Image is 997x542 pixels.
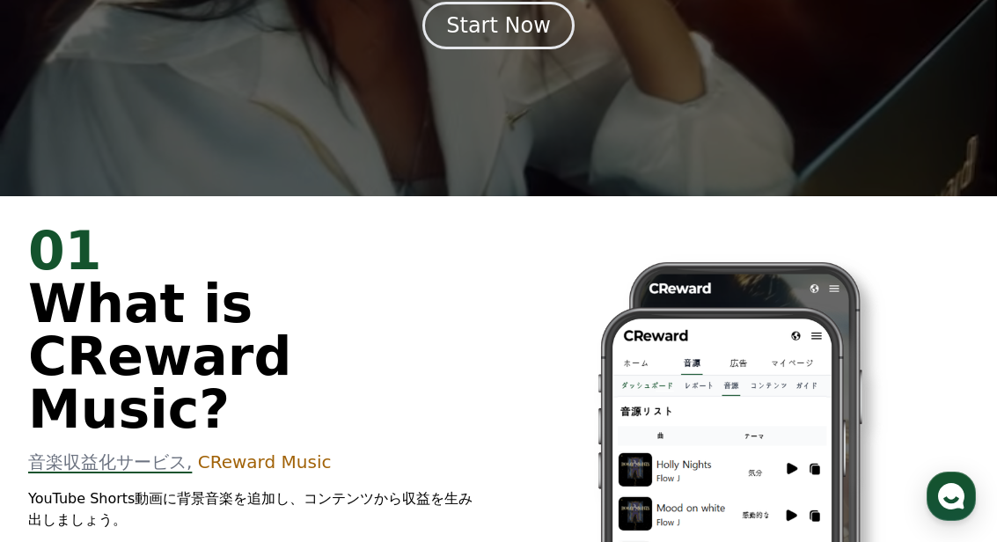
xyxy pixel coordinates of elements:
[446,11,551,40] div: Start Now
[260,422,304,436] span: Settings
[422,2,575,49] button: Start Now
[45,422,76,436] span: Home
[227,396,338,440] a: Settings
[116,396,227,440] a: Messages
[28,224,478,277] div: 01
[198,451,332,472] span: CReward Music
[146,423,198,437] span: Messages
[28,273,291,440] span: What is CReward Music?
[28,488,478,531] p: YouTube Shorts動画に背景音楽を追加し、コンテンツから収益を生み出しましょう。
[422,19,575,36] a: Start Now
[28,451,192,472] span: 音楽収益化サービス,
[5,396,116,440] a: Home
